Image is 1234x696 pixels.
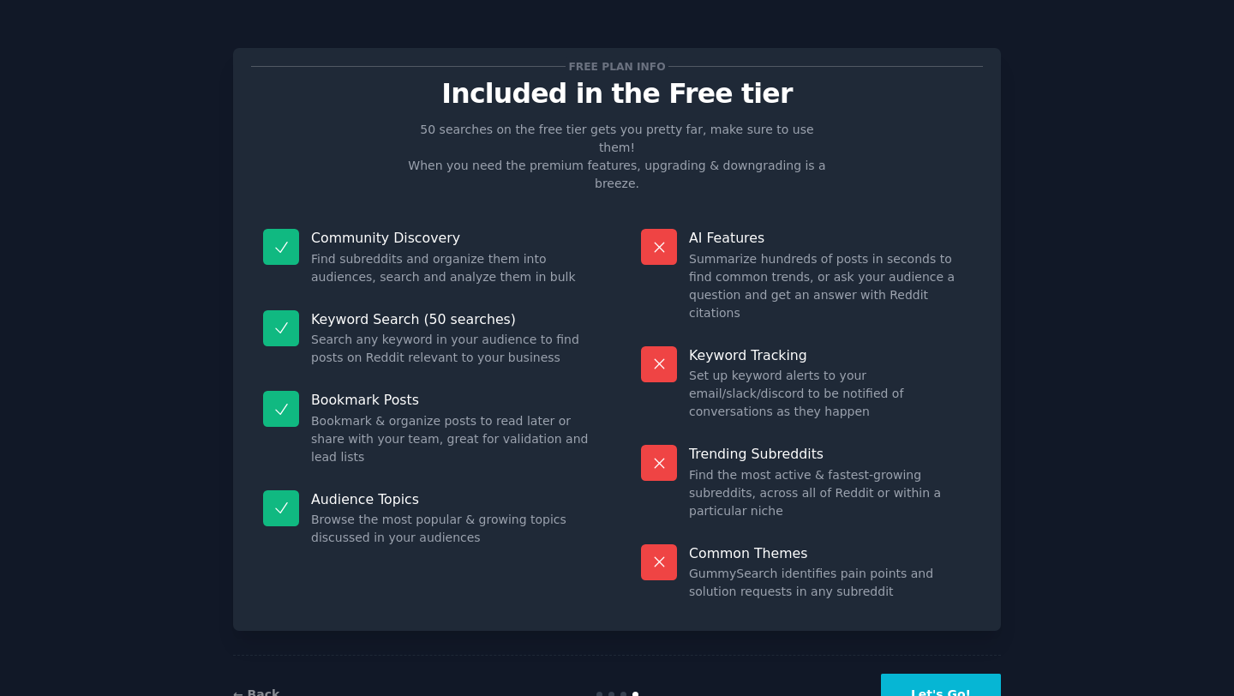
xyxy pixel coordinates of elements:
[311,229,593,247] p: Community Discovery
[251,79,983,109] p: Included in the Free tier
[311,250,593,286] dd: Find subreddits and organize them into audiences, search and analyze them in bulk
[311,331,593,367] dd: Search any keyword in your audience to find posts on Reddit relevant to your business
[311,391,593,409] p: Bookmark Posts
[311,511,593,547] dd: Browse the most popular & growing topics discussed in your audiences
[401,121,833,193] p: 50 searches on the free tier gets you pretty far, make sure to use them! When you need the premiu...
[311,490,593,508] p: Audience Topics
[311,310,593,328] p: Keyword Search (50 searches)
[689,367,971,421] dd: Set up keyword alerts to your email/slack/discord to be notified of conversations as they happen
[566,57,668,75] span: Free plan info
[689,346,971,364] p: Keyword Tracking
[689,466,971,520] dd: Find the most active & fastest-growing subreddits, across all of Reddit or within a particular niche
[689,250,971,322] dd: Summarize hundreds of posts in seconds to find common trends, or ask your audience a question and...
[689,565,971,601] dd: GummySearch identifies pain points and solution requests in any subreddit
[311,412,593,466] dd: Bookmark & organize posts to read later or share with your team, great for validation and lead lists
[689,544,971,562] p: Common Themes
[689,445,971,463] p: Trending Subreddits
[689,229,971,247] p: AI Features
